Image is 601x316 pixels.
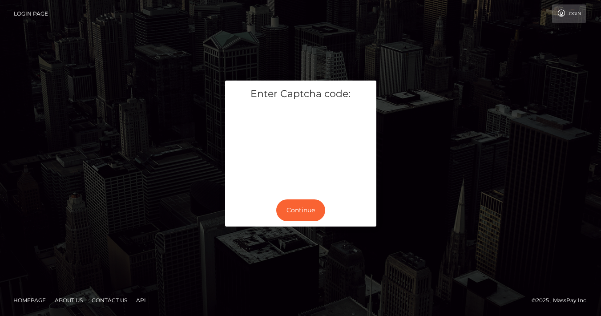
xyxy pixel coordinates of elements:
[51,293,86,307] a: About Us
[88,293,131,307] a: Contact Us
[276,199,325,221] button: Continue
[133,293,149,307] a: API
[10,293,49,307] a: Homepage
[232,87,370,101] h5: Enter Captcha code:
[232,108,370,187] iframe: mtcaptcha
[14,4,48,23] a: Login Page
[532,296,594,305] div: © 2025 , MassPay Inc.
[552,4,586,23] a: Login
